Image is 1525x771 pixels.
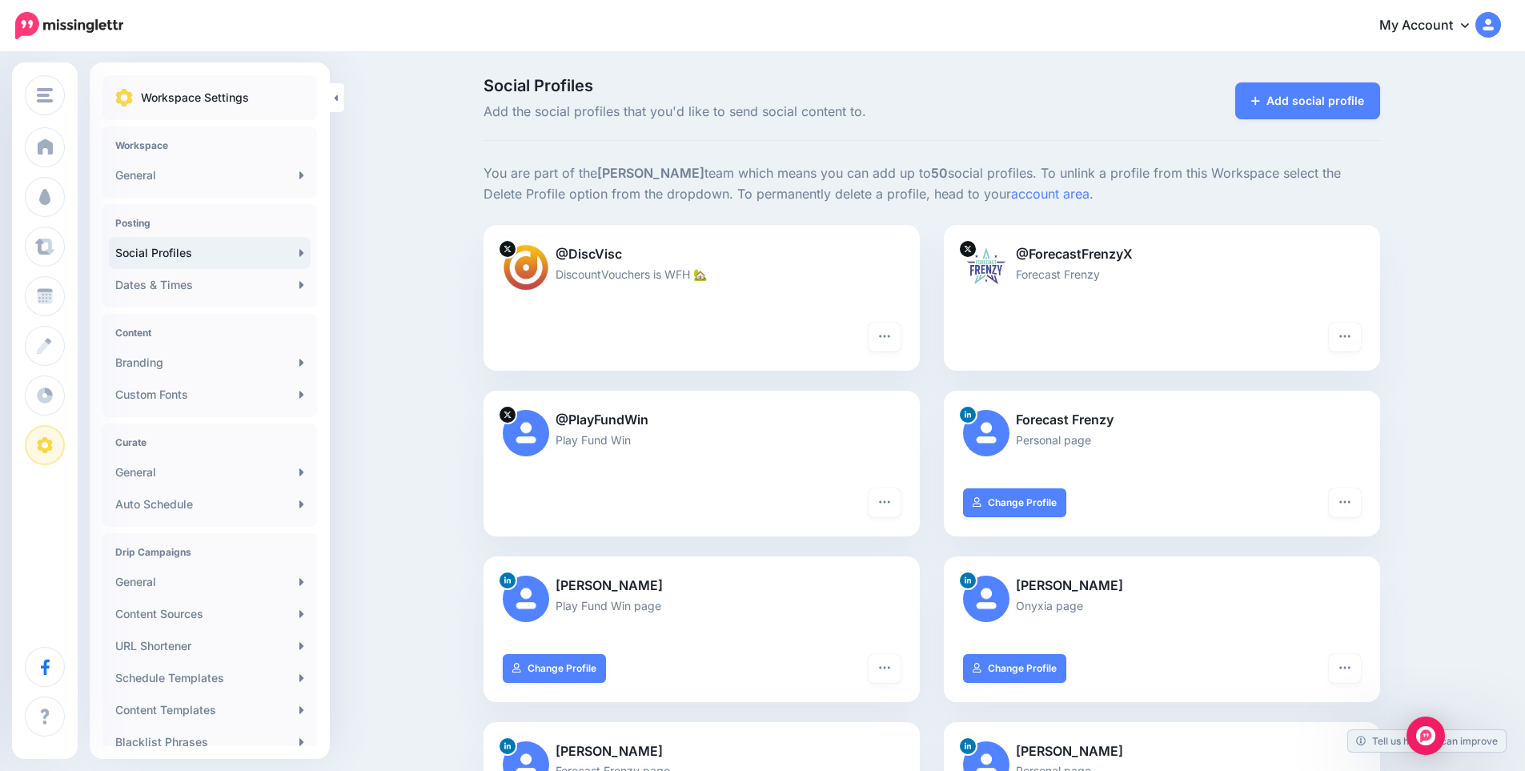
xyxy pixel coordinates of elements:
a: account area [1011,186,1090,202]
a: Add social profile [1235,82,1380,119]
p: Personal page [963,431,1361,449]
a: Blacklist Phrases [109,726,311,758]
b: [PERSON_NAME] [597,165,704,181]
a: Change Profile [503,654,606,683]
a: General [109,566,311,598]
p: DiscountVouchers is WFH 🏡 [503,265,901,283]
a: Content Templates [109,694,311,726]
span: Social Profiles [484,78,1074,94]
a: Custom Fonts [109,379,311,411]
a: Schedule Templates [109,662,311,694]
p: @ForecastFrenzyX [963,244,1361,265]
p: Play Fund Win page [503,596,901,615]
p: [PERSON_NAME] [963,576,1361,596]
h4: Drip Campaigns [115,546,304,558]
a: Branding [109,347,311,379]
p: [PERSON_NAME] [963,741,1361,762]
h4: Content [115,327,304,339]
p: You are part of the team which means you can add up to social profiles. To unlink a profile from ... [484,163,1380,205]
h4: Curate [115,436,304,448]
a: Change Profile [963,654,1066,683]
b: 50 [931,165,948,181]
p: Play Fund Win [503,431,901,449]
a: Tell us how we can improve [1348,730,1506,752]
a: Dates & Times [109,269,311,301]
p: [PERSON_NAME] [503,741,901,762]
a: Content Sources [109,598,311,630]
img: user_default_image.png [963,576,1009,622]
p: Workspace Settings [141,88,249,107]
span: Add the social profiles that you'd like to send social content to. [484,102,1074,122]
p: [PERSON_NAME] [503,576,901,596]
img: CK7CRnTK-82348.jpg [503,244,549,291]
p: Forecast Frenzy [963,265,1361,283]
a: Social Profiles [109,237,311,269]
a: Auto Schedule [109,488,311,520]
img: menu.png [37,88,53,102]
p: Onyxia page [963,596,1361,615]
h4: Workspace [115,139,304,151]
a: General [109,159,311,191]
p: @PlayFundWin [503,410,901,431]
a: General [109,456,311,488]
p: @DiscVisc [503,244,901,265]
img: user_default_image.png [963,410,1009,456]
img: user_default_image.png [503,410,549,456]
img: Missinglettr [15,12,123,39]
img: 3Z0ukZtZ-89536.jpg [963,244,1009,291]
p: Forecast Frenzy [963,410,1361,431]
a: My Account [1363,6,1501,46]
img: settings.png [115,89,133,106]
img: user_default_image.png [503,576,549,622]
a: Change Profile [963,488,1066,517]
a: URL Shortener [109,630,311,662]
h4: Posting [115,217,304,229]
div: Open Intercom Messenger [1407,717,1445,755]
